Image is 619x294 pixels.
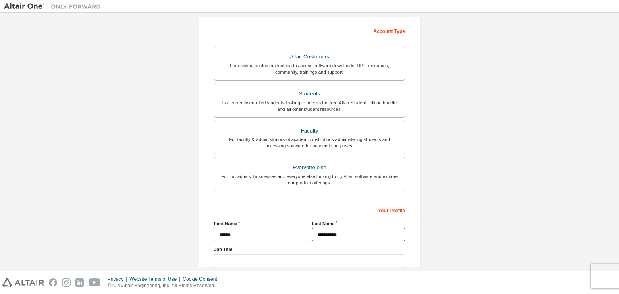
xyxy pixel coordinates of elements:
[108,276,129,282] div: Privacy
[62,278,71,287] img: instagram.svg
[75,278,84,287] img: linkedin.svg
[183,276,222,282] div: Cookie Consent
[219,136,400,149] div: For faculty & administrators of academic institutions administering students and accessing softwa...
[219,99,400,112] div: For currently enrolled students looking to access the free Altair Student Edition bundle and all ...
[49,278,57,287] img: facebook.svg
[214,246,405,253] label: Job Title
[214,24,405,37] div: Account Type
[4,2,105,10] img: Altair One
[219,51,400,62] div: Altair Customers
[312,220,405,227] label: Last Name
[214,203,405,216] div: Your Profile
[108,282,222,289] p: © 2025 Altair Engineering, Inc. All Rights Reserved.
[214,220,307,227] label: First Name
[89,278,100,287] img: youtube.svg
[219,162,400,173] div: Everyone else
[129,276,183,282] div: Website Terms of Use
[219,88,400,99] div: Students
[2,278,44,287] img: altair_logo.svg
[219,125,400,137] div: Faculty
[219,173,400,186] div: For individuals, businesses and everyone else looking to try Altair software and explore our prod...
[219,62,400,75] div: For existing customers looking to access software downloads, HPC resources, community, trainings ...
